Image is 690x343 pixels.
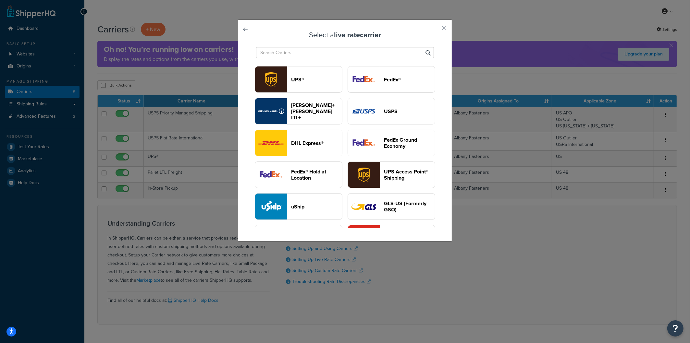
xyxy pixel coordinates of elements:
header: DHL Express® [291,140,342,146]
button: uShip logouShip [255,193,342,220]
img: accessPoint logo [348,162,380,188]
button: smartPost logoFedEx Ground Economy [348,130,435,156]
img: reTransFreight logo [255,98,287,124]
img: fedExLocation logo [255,162,287,188]
button: accessPoint logoUPS Access Point® Shipping [348,161,435,188]
img: fastwayv2 logo [348,225,380,251]
button: fedEx logoFedEx® [348,66,435,93]
header: FedEx® Hold at Location [291,169,342,181]
button: fastwayv2 logo [348,225,435,252]
header: [PERSON_NAME]+[PERSON_NAME] LTL+ [291,102,342,121]
button: reTransFreight logo[PERSON_NAME]+[PERSON_NAME] LTL+ [255,98,342,124]
header: USPS [384,108,435,114]
img: dhl logo [255,130,287,156]
header: UPS® [291,77,342,83]
h3: Select a [254,31,436,39]
img: smartPost logo [348,130,380,156]
header: GLS-US (Formerly GSO) [384,200,435,213]
header: uShip [291,204,342,210]
img: ups logo [255,66,287,92]
img: fedEx logo [348,66,380,92]
button: usps logoUSPS [348,98,435,124]
img: uShip logo [255,194,287,219]
img: gso logo [348,194,380,219]
header: FedEx Ground Economy [384,137,435,149]
button: fedExLocation logoFedEx® Hold at Location [255,161,342,188]
strong: live rate carrier [334,30,381,40]
button: Open Resource Center [667,320,684,337]
button: abfFreight logo [255,225,342,252]
button: ups logoUPS® [255,66,342,93]
img: abfFreight logo [255,225,287,251]
button: dhl logoDHL Express® [255,130,342,156]
img: usps logo [348,98,380,124]
header: UPS Access Point® Shipping [384,169,435,181]
header: FedEx® [384,77,435,83]
input: Search Carriers [256,47,434,58]
button: gso logoGLS-US (Formerly GSO) [348,193,435,220]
